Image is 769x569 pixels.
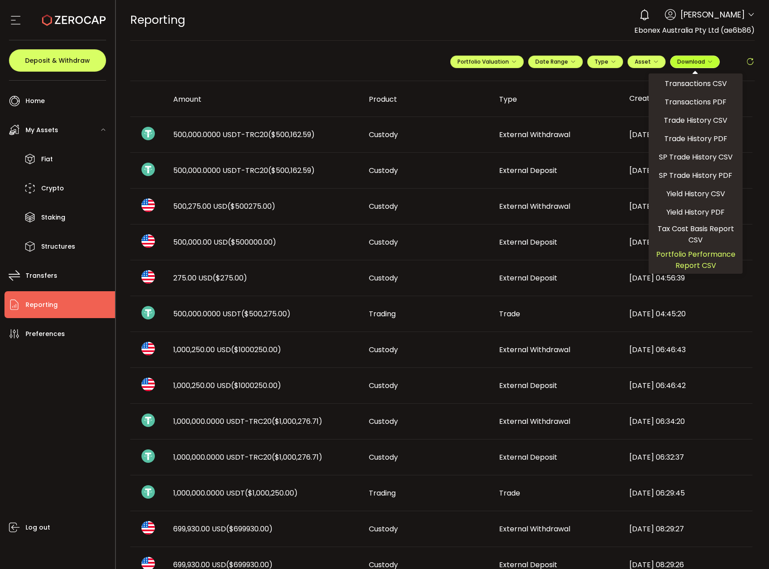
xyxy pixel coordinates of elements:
img: usd_portfolio.svg [141,378,155,391]
span: 500,000.0000 USDT [173,309,291,319]
span: ($699930.00) [226,524,273,534]
img: usd_portfolio.svg [141,198,155,212]
span: External Deposit [499,452,557,462]
span: ($500000.00) [228,237,276,247]
span: Preferences [26,328,65,341]
span: Yield History CSV [666,188,725,199]
span: ($1000250.00) [231,380,281,391]
span: 500,000.00 USD [173,237,276,247]
img: usdt_portfolio.svg [141,485,155,499]
span: Custody [369,237,398,247]
span: Transfers [26,269,57,282]
span: 1,000,000.0000 USDT-TRC20 [173,452,322,462]
span: ($500,162.59) [268,165,315,176]
span: External Withdrawal [499,524,570,534]
span: [PERSON_NAME] [680,9,745,21]
span: Custody [369,201,398,211]
img: usd_portfolio.svg [141,521,155,535]
span: 500,000.0000 USDT-TRC20 [173,165,315,176]
div: [DATE] 08:29:27 [622,524,752,534]
img: usdt_portfolio.svg [141,414,155,427]
span: External Deposit [499,273,557,283]
div: Created At [622,91,752,107]
span: Custody [369,416,398,427]
span: External Deposit [499,380,557,391]
div: [DATE] 04:45:20 [622,309,752,319]
div: [DATE] 06:34:20 [622,416,752,427]
span: Trade History CSV [664,115,727,126]
span: Yield History PDF [666,207,725,218]
span: Asset [635,58,651,65]
span: 1,000,000.0000 USDT [173,488,298,498]
span: Trade History PDF [664,133,727,144]
button: Type [587,56,623,68]
span: Deposit & Withdraw [25,57,90,64]
span: External Deposit [499,165,557,176]
span: Crypto [41,182,64,195]
span: ($1,000,276.71) [272,452,322,462]
iframe: Chat Widget [724,526,769,569]
span: SP Trade History CSV [659,151,733,163]
span: Portfolio Valuation [457,58,517,65]
span: 1,000,250.00 USD [173,380,281,391]
img: usd_portfolio.svg [141,342,155,355]
button: Date Range [528,56,583,68]
div: [DATE] 04:57:00 [622,237,752,247]
span: ($275.00) [213,273,247,283]
span: ($1000250.00) [231,345,281,355]
button: Asset [628,56,666,68]
span: Custody [369,452,398,462]
span: Ebonex Australia Pty Ltd (ae6b86) [634,25,755,35]
div: Type [492,94,622,104]
span: Structures [41,240,75,253]
span: ($1,000,276.71) [272,416,322,427]
div: Product [362,94,492,104]
span: Tax Cost Basis Report CSV [652,223,739,246]
span: 500,275.00 USD [173,201,275,211]
span: Download [677,58,713,65]
span: Date Range [535,58,576,65]
span: Custody [369,380,398,391]
span: 1,000,250.00 USD [173,345,281,355]
span: Staking [41,211,65,224]
span: Portfolio Performance Report CSV [652,249,739,271]
span: Transactions CSV [665,78,727,89]
div: [DATE] 04:56:39 [622,273,752,283]
span: Custody [369,273,398,283]
span: Trade [499,309,520,319]
div: [DATE] 05:03:53 [622,165,752,176]
span: Fiat [41,153,53,166]
span: Trading [369,309,396,319]
div: [DATE] 05:14:11 [622,129,752,140]
span: SP Trade History PDF [659,170,732,181]
span: Log out [26,521,50,534]
span: External Withdrawal [499,201,570,211]
span: Trading [369,488,396,498]
div: [DATE] 06:29:45 [622,488,752,498]
img: usdt_portfolio.svg [141,163,155,176]
span: External Withdrawal [499,129,570,140]
div: [DATE] 06:46:43 [622,345,752,355]
button: Download [670,56,720,68]
span: My Assets [26,124,58,137]
span: External Deposit [499,237,557,247]
span: External Withdrawal [499,416,570,427]
span: ($1,000,250.00) [245,488,298,498]
button: Deposit & Withdraw [9,49,106,72]
span: ($500,162.59) [268,129,315,140]
span: ($500275.00) [227,201,275,211]
img: usd_portfolio.svg [141,234,155,248]
span: Custody [369,524,398,534]
span: Reporting [130,12,185,28]
span: Transactions PDF [665,96,726,108]
span: Reporting [26,298,58,311]
img: usdt_portfolio.svg [141,449,155,463]
div: [DATE] 06:32:37 [622,452,752,462]
span: Custody [369,165,398,176]
img: usdt_portfolio.svg [141,306,155,319]
span: 1,000,000.0000 USDT-TRC20 [173,416,322,427]
div: Amount [166,94,362,104]
span: ($500,275.00) [241,309,291,319]
button: Portfolio Valuation [450,56,524,68]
